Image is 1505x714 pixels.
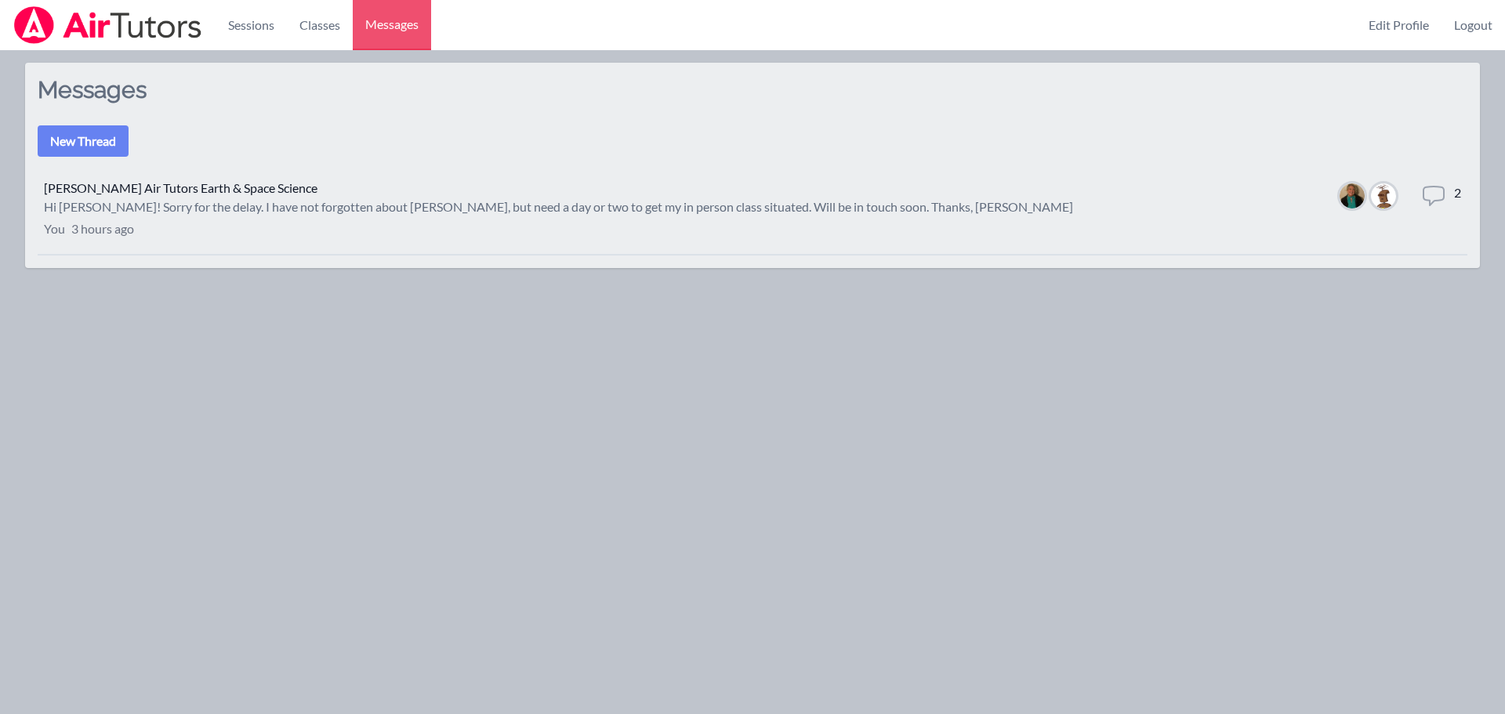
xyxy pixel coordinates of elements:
[1454,183,1461,234] dd: 2
[44,219,65,238] p: You
[1371,183,1396,208] img: Tiffany Haig
[38,75,752,125] h2: Messages
[1340,183,1365,208] img: Amy Ayers
[38,125,129,157] button: New Thread
[13,6,203,44] img: Airtutors Logo
[44,198,1073,216] div: Hi [PERSON_NAME]! Sorry for the delay. I have not forgotten about [PERSON_NAME], but need a day o...
[365,15,419,34] span: Messages
[44,180,317,195] a: [PERSON_NAME] Air Tutors Earth & Space Science
[71,219,134,238] p: 3 hours ago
